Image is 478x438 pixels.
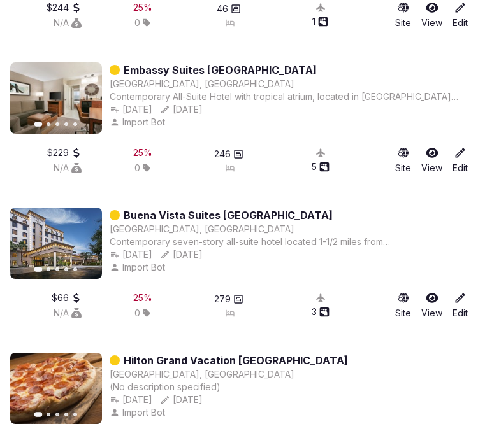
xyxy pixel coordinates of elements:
button: Import Bot [110,261,168,274]
div: Contemporary All-Suite Hotel with tropical atrium, located in [GEOGRAPHIC_DATA] area; 1 mi to [GE... [110,90,468,103]
div: 25 % [133,292,152,304]
button: Go to slide 4 [64,122,68,126]
button: Go to slide 1 [34,267,43,272]
a: Edit [453,292,468,320]
button: Go to slide 3 [55,413,59,416]
img: Featured image for Embassy Suites Intl Drive ICON Park [10,62,102,134]
button: [DATE] [110,393,152,406]
button: [GEOGRAPHIC_DATA], [GEOGRAPHIC_DATA] [110,223,294,236]
button: $229 [47,146,82,159]
button: [GEOGRAPHIC_DATA], [GEOGRAPHIC_DATA] [110,78,294,90]
a: Hilton Grand Vacation [GEOGRAPHIC_DATA] [124,353,348,368]
span: 46 [217,3,228,15]
button: N/A [54,162,82,174]
span: 279 [214,293,231,306]
span: 0 [134,162,140,174]
button: N/A [54,307,82,320]
a: Site [395,1,411,29]
button: Import Bot [110,406,168,419]
span: 246 [214,148,231,160]
button: Go to slide 5 [73,267,77,271]
a: Embassy Suites [GEOGRAPHIC_DATA] [124,62,317,78]
button: [DATE] [160,103,203,116]
div: 25 % [133,146,152,159]
button: Go to slide 3 [55,267,59,271]
a: Site [395,146,411,174]
button: Go to slide 5 [73,413,77,416]
span: 0 [134,17,140,29]
button: $244 [47,1,82,14]
button: $66 [52,292,82,304]
a: Site [395,292,411,320]
button: [GEOGRAPHIC_DATA], [GEOGRAPHIC_DATA] [110,368,294,381]
div: 25 % [133,1,152,14]
button: 25% [133,1,152,14]
button: Import Bot [110,116,168,129]
button: [DATE] [160,248,203,261]
a: View [421,1,442,29]
div: Contemporary seven-story all-suite hotel located 1-1/2 miles from [GEOGRAPHIC_DATA] and 16 miles ... [110,236,468,248]
button: Go to slide 4 [64,267,68,271]
button: 246 [214,148,243,160]
button: Go to slide 1 [34,412,43,417]
a: Buena Vista Suites [GEOGRAPHIC_DATA] [124,208,333,223]
button: 1 [312,15,328,28]
button: 3 [312,306,330,318]
button: Go to slide 5 [73,122,77,126]
button: 5 [312,160,330,173]
button: Go to slide 2 [47,413,50,416]
button: Go to slide 4 [64,413,68,416]
a: Edit [453,146,468,174]
button: N/A [54,17,82,29]
button: Go to slide 1 [34,122,43,127]
button: Go to slide 3 [55,122,59,126]
button: [DATE] [160,393,203,406]
button: Go to slide 2 [47,122,50,126]
button: [DATE] [110,248,152,261]
button: 25% [133,292,152,304]
button: Go to slide 2 [47,267,50,271]
a: View [421,292,442,320]
button: 46 [217,3,241,15]
span: 0 [134,307,140,320]
a: Edit [453,1,468,29]
img: Featured image for Hilton Grand Vacation Tuscany Village [10,353,102,424]
button: 25% [133,146,152,159]
a: View [421,146,442,174]
button: 279 [214,293,243,306]
button: [DATE] [110,103,152,116]
div: (No description specified) [110,381,348,393]
img: Featured image for Buena Vista Suites Orlando [10,208,102,279]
